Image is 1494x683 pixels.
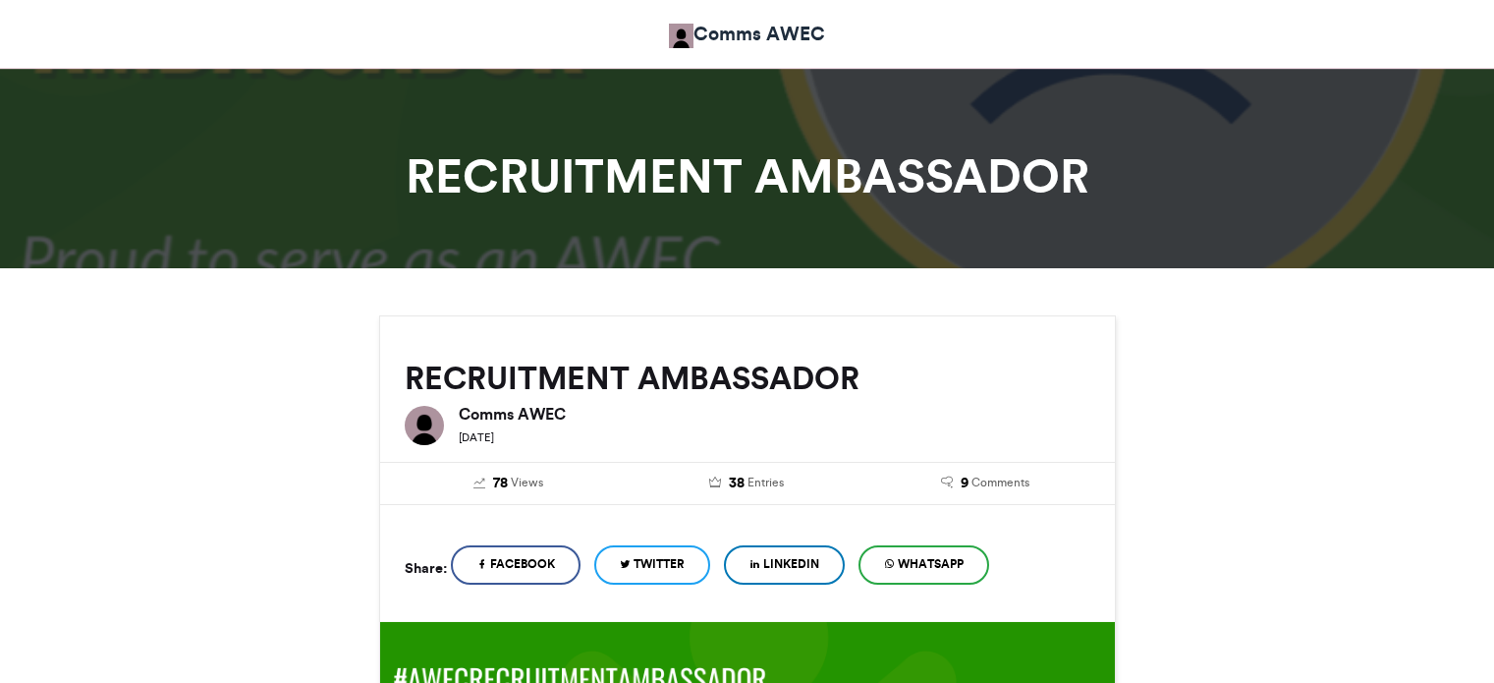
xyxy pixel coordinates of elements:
[669,20,825,48] a: Comms AWEC
[405,406,444,445] img: Comms AWEC
[202,152,1293,199] h1: RECRUITMENT AMBASSADOR
[669,24,693,48] img: Comms AWEC
[642,473,852,494] a: 38 Entries
[724,545,845,585] a: LinkedIn
[459,406,1090,422] h6: Comms AWEC
[405,473,614,494] a: 78 Views
[763,555,819,573] span: LinkedIn
[451,545,581,585] a: Facebook
[729,473,745,494] span: 38
[881,473,1090,494] a: 9 Comments
[405,555,447,581] h5: Share:
[961,473,968,494] span: 9
[858,545,989,585] a: WhatsApp
[493,473,508,494] span: 78
[490,555,555,573] span: Facebook
[747,474,784,491] span: Entries
[459,430,494,444] small: [DATE]
[971,474,1029,491] span: Comments
[634,555,685,573] span: Twitter
[511,474,543,491] span: Views
[898,555,964,573] span: WhatsApp
[405,361,1090,396] h2: RECRUITMENT AMBASSADOR
[594,545,710,585] a: Twitter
